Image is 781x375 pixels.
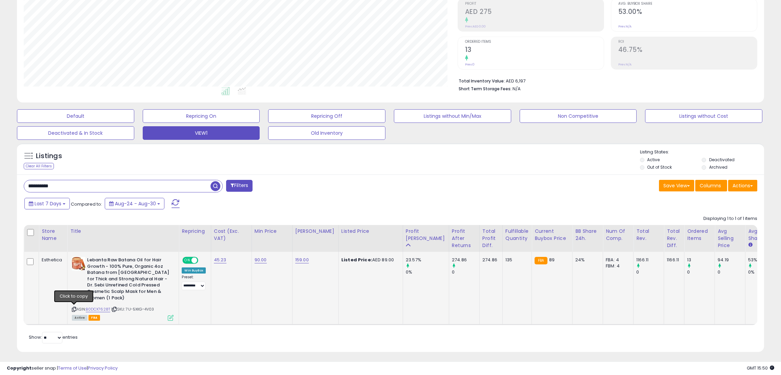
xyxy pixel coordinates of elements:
[520,109,637,123] button: Non Competitive
[24,198,70,209] button: Last 7 Days
[459,86,512,92] b: Short Term Storage Fees:
[341,257,372,263] b: Listed Price:
[111,306,154,312] span: | SKU: 7U-5XKG-4V03
[143,126,260,140] button: VIEW1
[647,157,660,163] label: Active
[459,76,752,85] li: AED 6,197
[42,257,62,263] div: Esthetica
[341,228,400,235] div: Listed Price
[606,228,630,242] div: Num of Comp.
[7,365,118,372] div: seller snap | |
[636,257,664,263] div: 1166.11
[17,126,134,140] button: Deactivated & In Stock
[640,149,764,155] p: Listing States:
[636,269,664,275] div: 0
[105,198,164,209] button: Aug-24 - Aug-30
[36,151,62,161] h5: Listings
[636,228,661,242] div: Total Rev.
[718,269,745,275] div: 0
[618,46,757,55] h2: 46.75%
[183,258,192,263] span: ON
[115,200,156,207] span: Aug-24 - Aug-30
[197,258,208,263] span: OFF
[182,267,206,274] div: Win BuyBox
[24,163,54,169] div: Clear All Filters
[748,242,752,248] small: Avg BB Share.
[618,2,757,6] span: Avg. Buybox Share
[268,109,385,123] button: Repricing Off
[482,228,500,249] div: Total Profit Diff.
[695,180,727,191] button: Columns
[687,269,715,275] div: 0
[703,215,757,222] div: Displaying 1 to 1 of 1 items
[214,257,226,263] a: 45.23
[667,228,681,249] div: Total Rev. Diff.
[394,109,511,123] button: Listings without Min/Max
[618,62,632,67] small: Prev: N/A
[606,263,628,269] div: FBM: 4
[647,164,672,170] label: Out of Stock
[29,334,78,340] span: Show: entries
[226,180,253,192] button: Filters
[295,257,309,263] a: 159.00
[7,365,32,371] strong: Copyright
[618,8,757,17] h2: 53.00%
[618,24,632,29] small: Prev: N/A
[406,269,449,275] div: 0%
[452,257,479,263] div: 274.86
[667,257,679,263] div: 1166.11
[255,228,289,235] div: Min Price
[718,228,742,249] div: Avg Selling Price
[71,201,102,207] span: Compared to:
[505,257,526,263] div: 135
[748,269,776,275] div: 0%
[618,40,757,44] span: ROI
[659,180,694,191] button: Save View
[465,62,475,67] small: Prev: 0
[535,257,547,264] small: FBA
[718,257,745,263] div: 94.19
[72,257,85,270] img: 51-C1YdYG7L._SL40_.jpg
[86,306,110,312] a: B0DCX7628T
[505,228,529,242] div: Fulfillable Quantity
[72,257,174,320] div: ASIN:
[35,200,61,207] span: Last 7 Days
[143,109,260,123] button: Repricing On
[42,228,64,242] div: Store Name
[88,365,118,371] a: Privacy Policy
[70,228,176,235] div: Title
[17,109,134,123] button: Default
[214,228,249,242] div: Cost (Exc. VAT)
[748,257,776,263] div: 53%
[58,365,87,371] a: Terms of Use
[295,228,336,235] div: [PERSON_NAME]
[482,257,497,263] div: 274.86
[406,228,446,242] div: Profit [PERSON_NAME]
[465,2,604,6] span: Profit
[465,8,604,17] h2: AED 275
[513,86,521,92] span: N/A
[255,257,267,263] a: 90.00
[72,315,87,321] span: All listings currently available for purchase on Amazon
[575,257,598,263] div: 24%
[459,78,505,84] b: Total Inventory Value:
[700,182,721,189] span: Columns
[535,228,569,242] div: Current Buybox Price
[747,365,774,371] span: 2025-09-7 15:50 GMT
[88,315,100,321] span: FBA
[709,157,735,163] label: Deactivated
[575,228,600,242] div: BB Share 24h.
[182,275,206,290] div: Preset:
[748,228,773,242] div: Avg BB Share
[465,46,604,55] h2: 13
[728,180,757,191] button: Actions
[709,164,727,170] label: Archived
[549,257,555,263] span: 89
[87,257,169,303] b: Lebanta Raw Batana Oil for Hair Growth - 100% Pure, Organic 4oz Batana from [GEOGRAPHIC_DATA] for...
[606,257,628,263] div: FBA: 4
[687,257,715,263] div: 13
[465,24,486,29] small: Prev: AED 0.00
[465,40,604,44] span: Ordered Items
[452,228,477,249] div: Profit After Returns
[687,228,712,242] div: Ordered Items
